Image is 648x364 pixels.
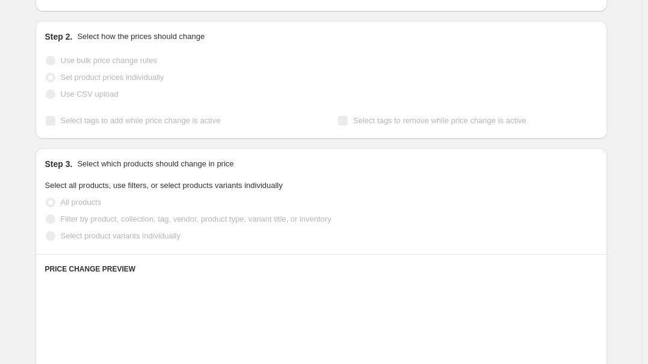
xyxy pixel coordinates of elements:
[45,31,73,43] h2: Step 2.
[61,198,102,207] span: All products
[77,158,233,170] p: Select which products should change in price
[61,214,332,223] span: Filter by product, collection, tag, vendor, product type, variant title, or inventory
[61,116,221,125] span: Select tags to add while price change is active
[61,73,164,82] span: Set product prices individually
[45,181,283,190] span: Select all products, use filters, or select products variants individually
[61,231,181,240] span: Select product variants individually
[61,56,157,65] span: Use bulk price change rules
[45,158,73,170] h2: Step 3.
[77,31,205,43] p: Select how the prices should change
[353,116,526,125] span: Select tags to remove while price change is active
[45,264,597,274] h6: PRICE CHANGE PREVIEW
[61,89,119,99] span: Use CSV upload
